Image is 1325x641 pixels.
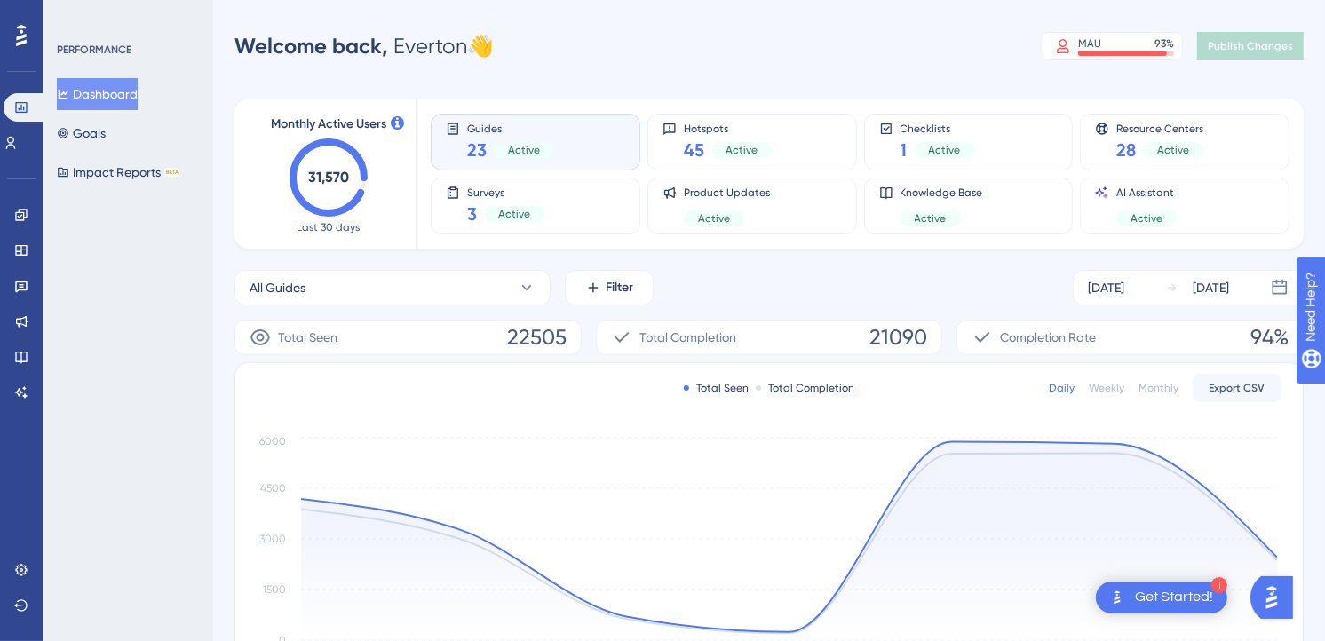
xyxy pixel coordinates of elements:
button: All Guides [234,270,551,305]
div: Open Get Started! checklist, remaining modules: 1 [1096,582,1227,613]
iframe: UserGuiding AI Assistant Launcher [1250,571,1304,624]
span: Product Updates [684,186,770,200]
tspan: 4500 [260,482,286,495]
div: Total Completion [756,381,854,395]
span: Total Completion [639,327,736,348]
span: Total Seen [278,327,337,348]
div: Everton 👋 [234,32,494,60]
span: Active [508,143,540,157]
span: 22505 [507,323,567,352]
span: Last 30 days [298,220,361,234]
div: 93 % [1154,36,1174,51]
div: Daily [1049,381,1075,395]
div: [DATE] [1193,277,1229,298]
span: Need Help? [42,4,111,26]
span: 3 [467,202,477,226]
button: Filter [565,270,654,305]
span: Monthly Active Users [271,114,386,135]
span: Filter [607,277,634,298]
button: Dashboard [57,78,138,110]
span: Welcome back, [234,33,388,59]
span: Active [1157,143,1189,157]
span: Active [726,143,758,157]
span: 23 [467,138,487,162]
span: Hotspots [684,122,772,134]
span: Active [915,211,947,226]
div: Weekly [1089,381,1124,395]
button: Goals [57,117,106,149]
tspan: 3000 [259,533,286,545]
div: Get Started! [1135,588,1213,607]
text: 31,570 [308,169,349,186]
span: 94% [1250,323,1289,352]
div: 1 [1211,577,1227,593]
img: launcher-image-alternative-text [1107,587,1128,608]
span: All Guides [250,277,305,298]
span: 1 [901,138,908,162]
div: [DATE] [1088,277,1124,298]
span: Checklists [901,122,975,134]
span: 28 [1116,138,1136,162]
span: 45 [684,138,704,162]
button: Impact ReportsBETA [57,156,180,188]
div: PERFORMANCE [57,43,131,57]
span: Publish Changes [1208,39,1293,53]
div: Monthly [1139,381,1178,395]
span: Guides [467,122,554,134]
div: Total Seen [684,381,749,395]
span: Active [929,143,961,157]
div: BETA [164,168,180,177]
tspan: 1500 [263,583,286,596]
span: Completion Rate [1000,327,1096,348]
span: 21090 [869,323,927,352]
div: MAU [1078,36,1101,51]
tspan: 6000 [259,435,286,447]
span: Active [498,207,530,221]
button: Export CSV [1193,374,1281,402]
span: Active [1131,211,1162,226]
span: Active [698,211,730,226]
span: AI Assistant [1116,186,1177,200]
span: Surveys [467,186,544,198]
button: Publish Changes [1197,32,1304,60]
span: Knowledge Base [901,186,983,200]
span: Export CSV [1210,381,1265,395]
span: Resource Centers [1116,122,1203,134]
